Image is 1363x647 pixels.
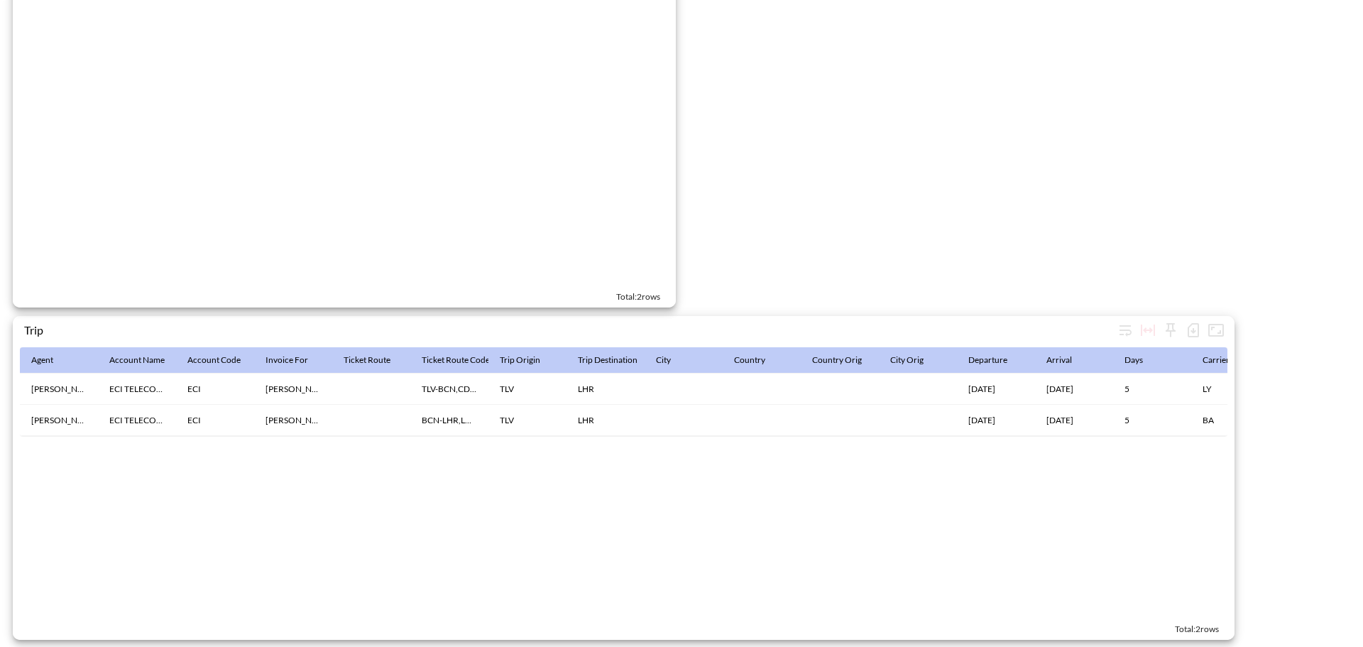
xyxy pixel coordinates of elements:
[266,352,327,369] span: Invoice For
[98,374,176,405] th: ECI TELECOM LTD
[1113,405,1191,436] th: 5
[1124,352,1161,369] span: Days
[1203,352,1248,369] span: Carrier
[31,352,72,369] span: Agent
[410,405,488,436] th: BCN-LHR,LHR-CDG
[1159,319,1182,342] div: Sticky left columns: 0
[566,405,645,436] th: LHR
[488,405,566,436] th: TLV
[578,352,637,369] div: Trip Destination
[616,291,660,302] span: Total: 2 rows
[1114,319,1137,342] div: Wrap text
[578,352,656,369] span: Trip Destination
[968,352,1007,369] div: Departure
[176,405,254,436] th: ECI
[488,374,566,405] th: TLV
[1191,374,1269,405] th: LY
[968,352,1026,369] span: Departure
[566,374,645,405] th: LHR
[734,352,784,369] span: Country
[1205,319,1227,342] button: Fullscreen
[344,352,390,369] div: Ticket Route
[1046,352,1090,369] span: Arrival
[890,352,924,369] div: City Orig
[812,352,880,369] span: Country Orig
[656,352,689,369] span: City
[24,323,1114,337] div: Trip
[187,352,241,369] div: Account Code
[1191,405,1269,436] th: BA
[187,352,259,369] span: Account Code
[500,352,559,369] span: Trip Origin
[1113,374,1191,405] th: 5
[422,352,493,369] div: Ticket Route Codes
[1175,624,1219,634] span: Total: 2 rows
[1035,405,1113,436] th: 18/09/2025
[656,352,671,369] div: City
[98,405,176,436] th: ECI TELECOM LTD
[410,374,488,405] th: TLV-BCN,CDG-TLV
[422,352,512,369] span: Ticket Route Codes
[1124,352,1143,369] div: Days
[344,352,409,369] span: Ticket Route
[20,374,98,405] th: Jonathan Levi
[176,374,254,405] th: ECI
[109,352,183,369] span: Account Name
[254,405,332,436] th: Shay Giller
[812,352,862,369] div: Country Orig
[957,374,1035,405] th: 14/09/2025
[266,352,308,369] div: Invoice For
[957,405,1035,436] th: 14/09/2025
[1137,319,1159,342] div: Toggle table layout between fixed and auto (default: auto)
[31,352,53,369] div: Agent
[109,352,165,369] div: Account Name
[254,374,332,405] th: Shay Giller
[890,352,942,369] span: City Orig
[1035,374,1113,405] th: 18/09/2025
[500,352,540,369] div: Trip Origin
[1203,352,1230,369] div: Carrier
[734,352,765,369] div: Country
[1046,352,1072,369] div: Arrival
[20,405,98,436] th: Jonathan Levi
